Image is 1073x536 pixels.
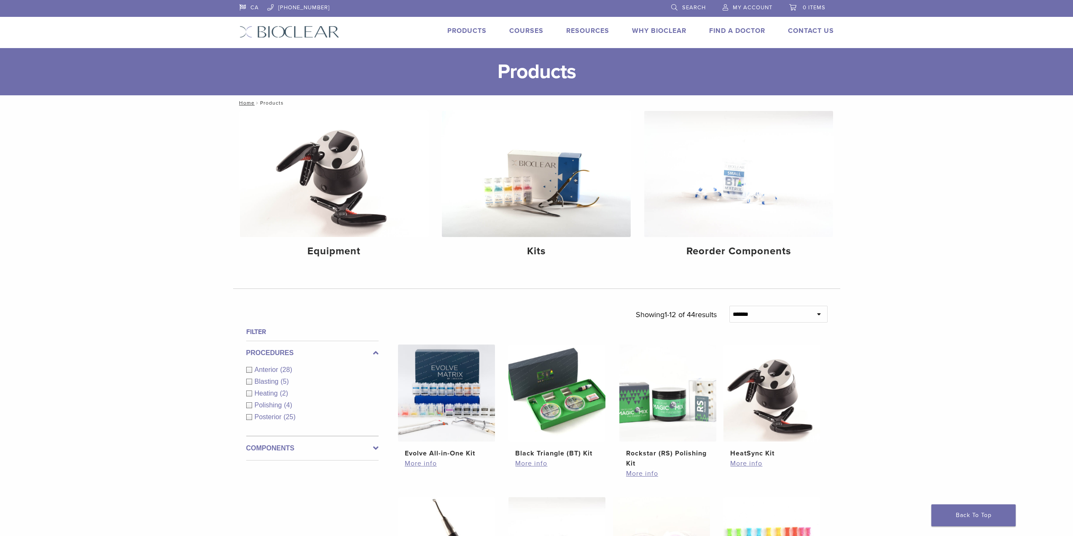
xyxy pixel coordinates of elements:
[730,458,814,469] a: More info
[405,458,488,469] a: More info
[508,345,605,442] img: Black Triangle (BT) Kit
[284,413,296,420] span: (25)
[626,469,710,479] a: More info
[626,448,710,469] h2: Rockstar (RS) Polishing Kit
[644,111,833,237] img: Reorder Components
[247,244,422,259] h4: Equipment
[233,95,840,110] nav: Products
[931,504,1016,526] a: Back To Top
[280,390,288,397] span: (2)
[566,27,609,35] a: Resources
[788,27,834,35] a: Contact Us
[709,27,765,35] a: Find A Doctor
[398,345,495,442] img: Evolve All-in-One Kit
[398,345,496,458] a: Evolve All-in-One KitEvolve All-in-One Kit
[632,27,686,35] a: Why Bioclear
[515,458,599,469] a: More info
[636,306,717,323] p: Showing results
[255,413,284,420] span: Posterior
[255,101,260,105] span: /
[449,244,624,259] h4: Kits
[447,27,487,35] a: Products
[246,443,379,453] label: Components
[664,310,695,319] span: 1-12 of 44
[255,401,284,409] span: Polishing
[651,244,826,259] h4: Reorder Components
[515,448,599,458] h2: Black Triangle (BT) Kit
[442,111,631,264] a: Kits
[509,27,543,35] a: Courses
[682,4,706,11] span: Search
[644,111,833,264] a: Reorder Components
[255,378,281,385] span: Blasting
[730,448,814,458] h2: HeatSync Kit
[246,327,379,337] h4: Filter
[239,26,339,38] img: Bioclear
[255,390,280,397] span: Heating
[284,401,292,409] span: (4)
[237,100,255,106] a: Home
[405,448,488,458] h2: Evolve All-in-One Kit
[280,366,292,373] span: (28)
[619,345,717,469] a: Rockstar (RS) Polishing KitRockstar (RS) Polishing Kit
[442,111,631,237] img: Kits
[240,111,429,237] img: Equipment
[508,345,606,458] a: Black Triangle (BT) KitBlack Triangle (BT) Kit
[255,366,280,373] span: Anterior
[240,111,429,264] a: Equipment
[803,4,826,11] span: 0 items
[733,4,772,11] span: My Account
[723,345,821,458] a: HeatSync KitHeatSync Kit
[280,378,289,385] span: (5)
[619,345,716,442] img: Rockstar (RS) Polishing Kit
[246,348,379,358] label: Procedures
[723,345,820,442] img: HeatSync Kit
